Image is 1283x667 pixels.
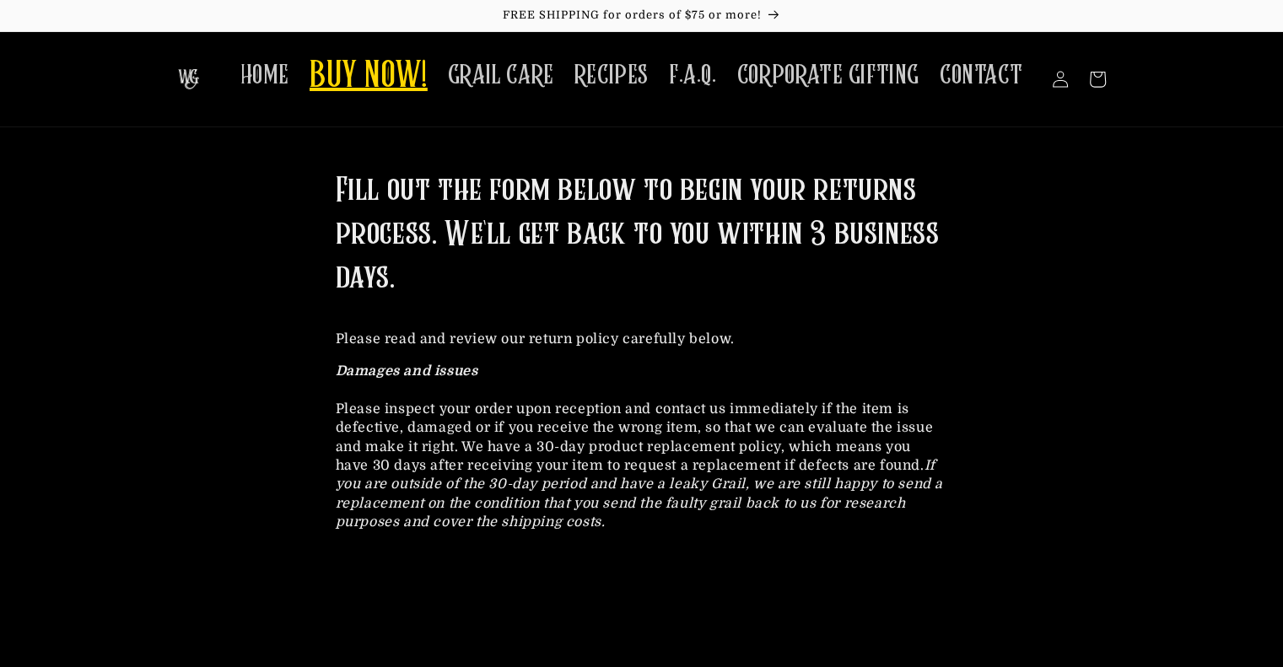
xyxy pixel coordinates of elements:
a: F.A.Q. [659,49,727,102]
span: HOME [240,59,289,92]
a: GRAIL CARE [438,49,564,102]
a: CORPORATE GIFTING [727,49,930,102]
a: HOME [230,49,299,102]
strong: Damages and issues [336,363,478,379]
span: CORPORATE GIFTING [737,59,919,92]
p: Please read and review our return policy carefully below. [336,330,948,348]
span: GRAIL CARE [448,59,554,92]
h1: Fill out the form below to begin your returns process. We'll get back to you within 3 business days. [336,169,948,301]
a: CONTACT [930,49,1032,102]
p: FREE SHIPPING for orders of $75 or more! [17,8,1266,23]
span: F.A.Q. [669,59,717,92]
img: The Whiskey Grail [178,69,199,89]
a: BUY NOW! [299,44,438,110]
span: RECIPES [574,59,649,92]
a: RECIPES [564,49,659,102]
span: Please inspect your order upon reception and contact us immediately if the item is defective, dam... [336,401,934,473]
span: BUY NOW! [310,54,428,100]
span: CONTACT [940,59,1022,92]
